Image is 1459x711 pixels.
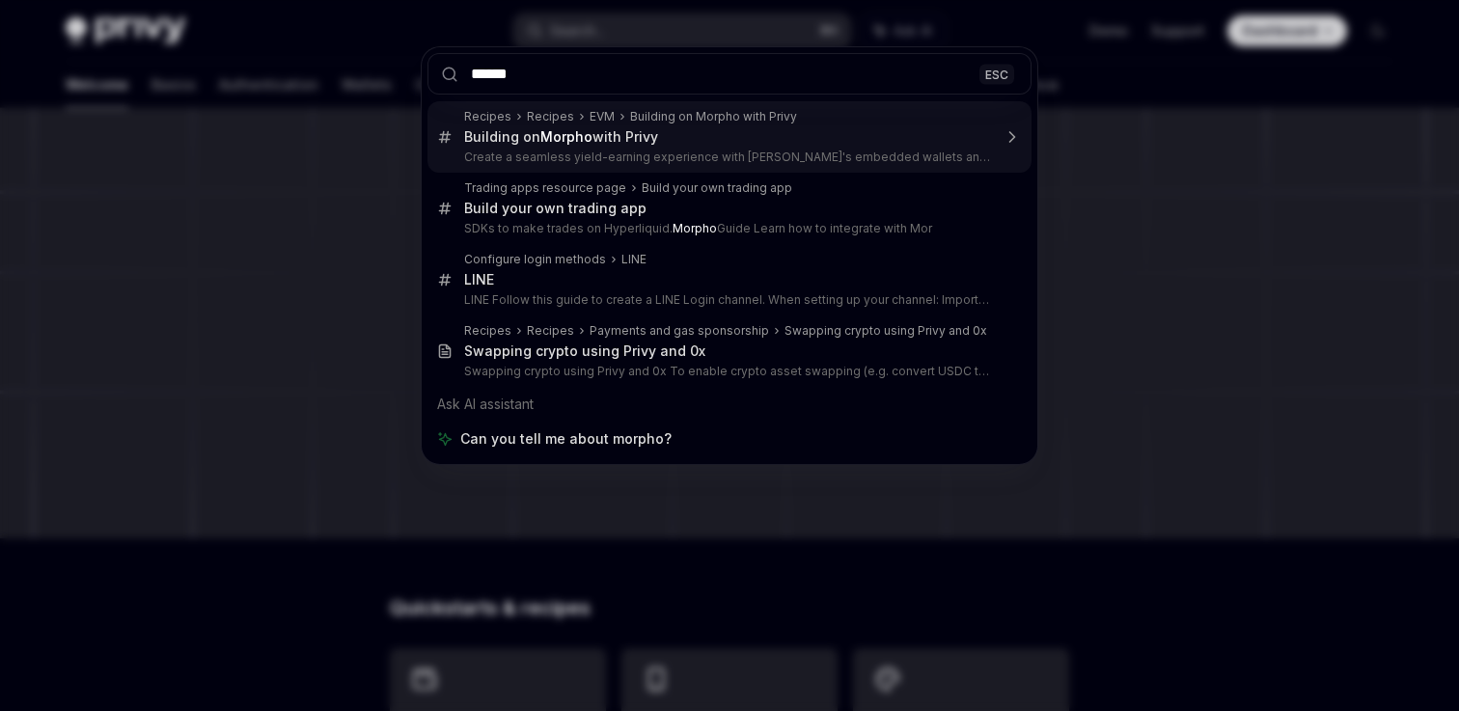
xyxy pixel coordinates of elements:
b: Morpho [540,128,592,145]
div: Recipes [464,323,511,339]
div: Trading apps resource page [464,180,626,196]
div: LINE [464,271,494,288]
div: Recipes [464,109,511,124]
div: Payments and gas sponsorship [590,323,769,339]
div: Configure login methods [464,252,606,267]
div: LINE [621,252,647,267]
div: Swapping crypto using Privy and 0x [464,342,705,360]
div: Build your own trading app [464,200,647,217]
div: Recipes [527,109,574,124]
div: Recipes [527,323,574,339]
div: EVM [590,109,615,124]
div: Building on with Privy [464,128,658,146]
p: Create a seamless yield-earning experience with [PERSON_NAME]'s embedded wallets and [PERSON_NAME... [464,150,991,165]
p: Swapping crypto using Privy and 0x To enable crypto asset swapping (e.g. convert USDC to ETH), you c [464,364,991,379]
b: Morpho [673,221,717,235]
span: Can you tell me about morpho? [460,429,672,449]
p: LINE Follow this guide to create a LINE Login channel. When setting up your channel: Important : W [464,292,991,308]
div: Build your own trading app [642,180,792,196]
div: ESC [979,64,1014,84]
div: Ask AI assistant [427,387,1032,422]
div: Building on Morpho with Privy [630,109,797,124]
p: SDKs to make trades on Hyperliquid. Guide Learn how to integrate with Mor [464,221,991,236]
div: Swapping crypto using Privy and 0x [785,323,987,339]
